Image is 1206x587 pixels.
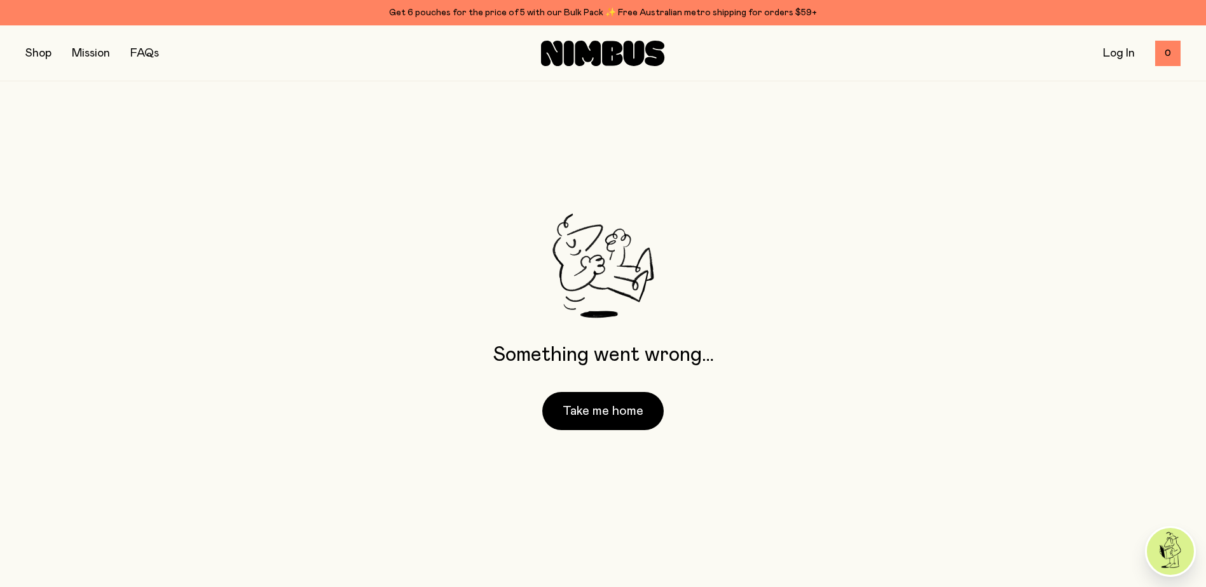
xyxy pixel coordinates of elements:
button: 0 [1155,41,1181,66]
a: Mission [72,48,110,59]
img: agent [1147,528,1194,575]
a: FAQs [130,48,159,59]
p: Something went wrong… [493,344,714,367]
a: Log In [1103,48,1135,59]
button: Take me home [542,392,664,430]
div: Get 6 pouches for the price of 5 with our Bulk Pack ✨ Free Australian metro shipping for orders $59+ [25,5,1181,20]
